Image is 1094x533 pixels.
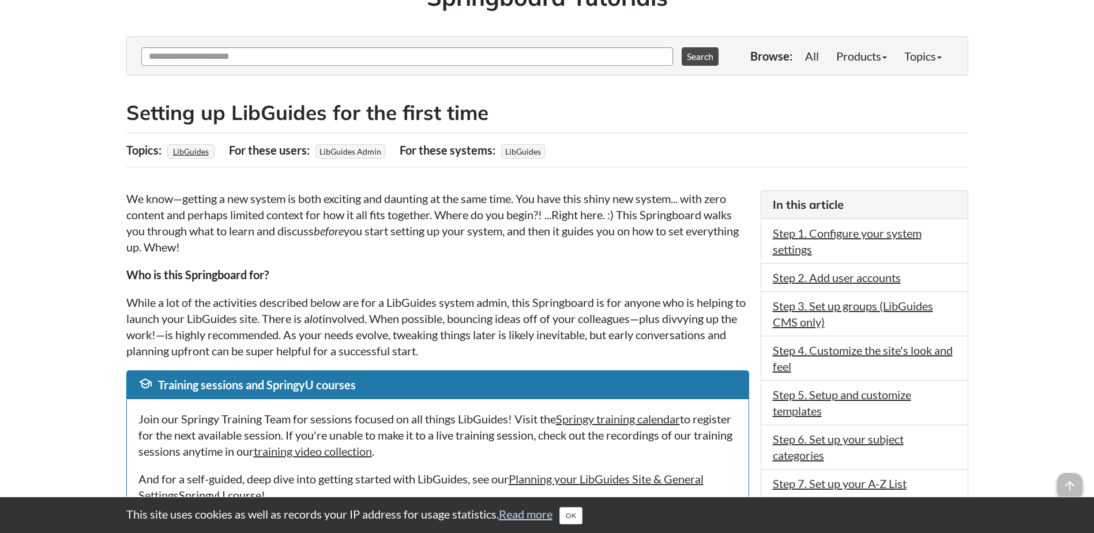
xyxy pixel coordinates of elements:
button: Search [682,47,719,66]
a: Step 2. Add user accounts [773,271,901,284]
a: Springy training calendar [556,412,680,426]
a: Products [828,44,896,67]
em: lot [310,311,322,325]
h3: In this article [773,197,956,213]
a: Step 1. Configure your system settings [773,226,922,256]
div: This site uses cookies as well as records your IP address for usage statistics. [115,506,980,524]
p: Browse: [750,48,792,64]
h2: Setting up LibGuides for the first time [126,99,968,127]
div: Topics: [126,139,164,161]
a: arrow_upward [1057,474,1082,488]
strong: Who is this Springboard for? [126,268,269,281]
p: Join our Springy Training Team for sessions focused on all things LibGuides! Visit the to registe... [138,411,737,459]
a: Step 4. Customize the site's look and feel [773,343,953,373]
span: school [138,377,152,391]
button: Close [559,507,582,524]
a: training video collection [254,444,372,458]
a: Step 5. Setup and customize templates [773,388,911,418]
a: All [796,44,828,67]
a: Read more [499,507,552,521]
p: And for a self-guided, deep dive into getting started with LibGuides, see our SpringyU course! [138,471,737,503]
em: before [314,224,344,238]
span: LibGuides Admin [315,144,385,159]
a: Step 7. Set up your A-Z List [773,476,907,490]
p: While a lot of the activities described below are for a LibGuides system admin, this Springboard ... [126,294,749,359]
span: Training sessions and SpringyU courses [158,378,356,392]
a: Step 3. Set up groups (LibGuides CMS only) [773,299,933,329]
a: Topics [896,44,950,67]
p: We know—getting a new system is both exciting and daunting at the same time. You have this shiny ... [126,190,749,255]
span: LibGuides [501,144,545,159]
span: arrow_upward [1057,473,1082,498]
div: For these users: [229,139,313,161]
a: LibGuides [171,143,210,160]
div: For these systems: [400,139,498,161]
a: Step 6. Set up your subject categories [773,432,904,462]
